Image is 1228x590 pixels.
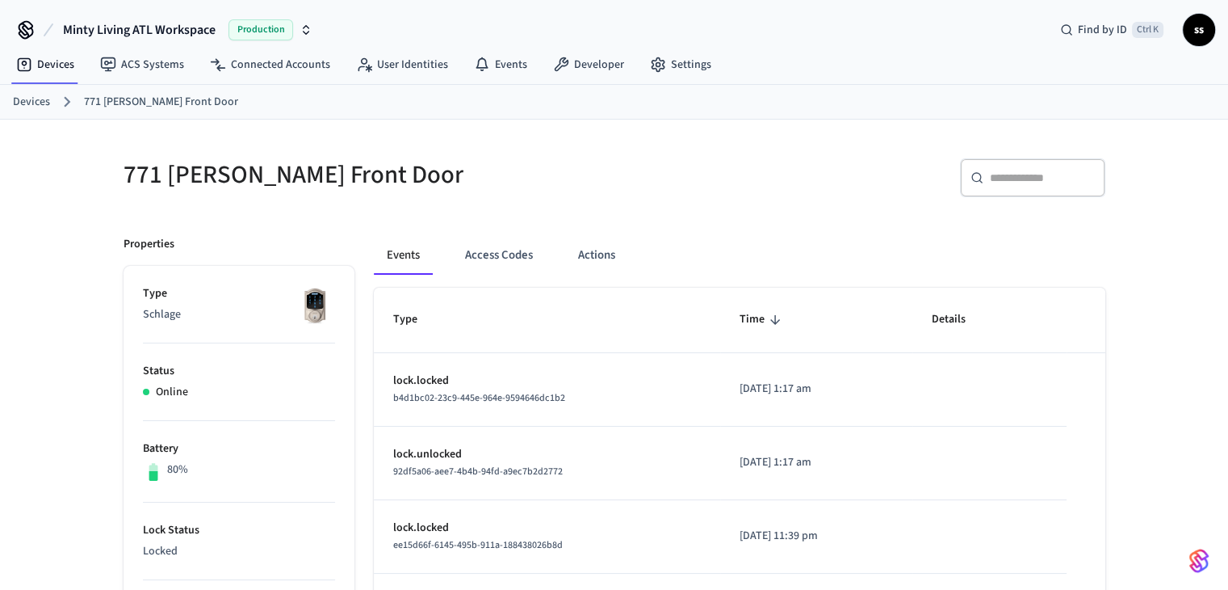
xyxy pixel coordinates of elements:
p: 80% [167,461,188,478]
p: [DATE] 11:39 pm [740,528,893,545]
span: Minty Living ATL Workspace [63,20,216,40]
a: Events [461,50,540,79]
a: 771 [PERSON_NAME] Front Door [84,94,238,111]
img: Schlage Sense Smart Deadbolt with Camelot Trim, Front [295,285,335,326]
a: Settings [637,50,724,79]
a: User Identities [343,50,461,79]
button: Actions [565,236,628,275]
p: Online [156,384,188,401]
a: ACS Systems [87,50,197,79]
a: Developer [540,50,637,79]
span: 92df5a06-aee7-4b4b-94fd-a9ec7b2d2772 [393,465,563,478]
h5: 771 [PERSON_NAME] Front Door [124,158,605,192]
a: Devices [3,50,87,79]
span: Production [228,19,293,40]
button: ss [1183,14,1215,46]
p: Lock Status [143,522,335,539]
span: Details [932,307,987,332]
img: SeamLogoGradient.69752ec5.svg [1189,548,1209,574]
div: ant example [374,236,1105,275]
p: Battery [143,440,335,457]
p: lock.locked [393,520,701,537]
button: Events [374,236,433,275]
p: Type [143,285,335,302]
span: Time [740,307,786,332]
div: Find by IDCtrl K [1047,15,1176,44]
a: Connected Accounts [197,50,343,79]
p: Properties [124,236,174,253]
span: ee15d66f-6145-495b-911a-188438026b8d [393,538,563,552]
a: Devices [13,94,50,111]
span: Type [393,307,438,332]
span: Find by ID [1078,22,1127,38]
span: ss [1184,15,1213,44]
span: Ctrl K [1132,22,1163,38]
button: Access Codes [452,236,546,275]
p: lock.unlocked [393,446,701,463]
p: Schlage [143,306,335,323]
span: b4d1bc02-23c9-445e-964e-9594646dc1b2 [393,391,565,405]
p: Locked [143,543,335,560]
p: lock.locked [393,373,701,390]
p: [DATE] 1:17 am [740,381,893,398]
p: Status [143,363,335,380]
p: [DATE] 1:17 am [740,454,893,471]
